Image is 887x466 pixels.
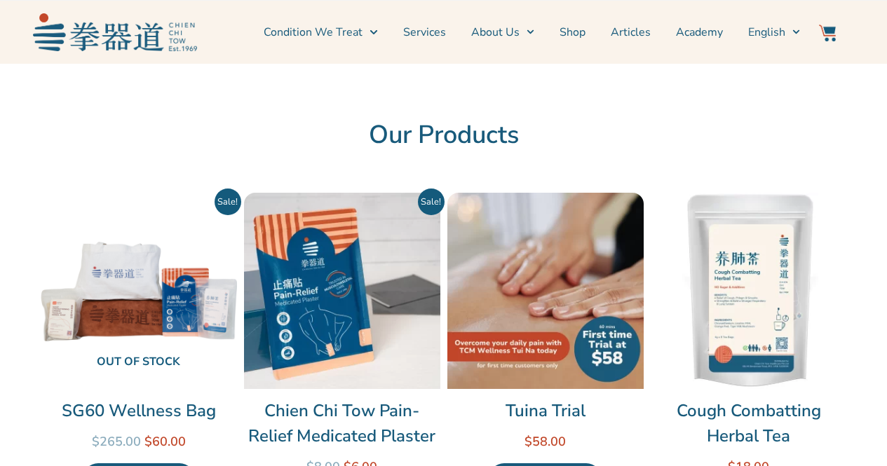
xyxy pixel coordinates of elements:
img: Tuina Trial [447,193,644,389]
bdi: 60.00 [144,433,186,450]
a: About Us [471,15,534,50]
span: Sale! [418,189,445,215]
span: $ [144,433,152,450]
img: Chien Chi Tow Pain-Relief Medicated Plaster [244,193,440,389]
bdi: 265.00 [92,433,141,450]
a: Cough Combatting Herbal Tea [651,398,847,448]
a: Out of stock [41,193,237,389]
a: Articles [611,15,651,50]
span: $ [92,433,100,450]
span: Sale! [215,189,241,215]
a: Academy [676,15,723,50]
span: $ [524,433,532,450]
img: Website Icon-03 [819,25,836,41]
span: Out of stock [52,348,226,378]
a: Condition We Treat [264,15,377,50]
bdi: 58.00 [524,433,566,450]
img: Cough Combatting Herbal Tea [651,193,847,389]
a: English [748,15,800,50]
img: SG60 Wellness Bag [41,193,237,389]
a: SG60 Wellness Bag [41,398,237,423]
a: Tuina Trial [447,398,644,423]
a: Services [403,15,446,50]
nav: Menu [204,15,800,50]
span: English [748,24,785,41]
a: Shop [560,15,585,50]
a: Chien Chi Tow Pain-Relief Medicated Plaster [244,398,440,448]
h2: Our Products [41,120,847,151]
